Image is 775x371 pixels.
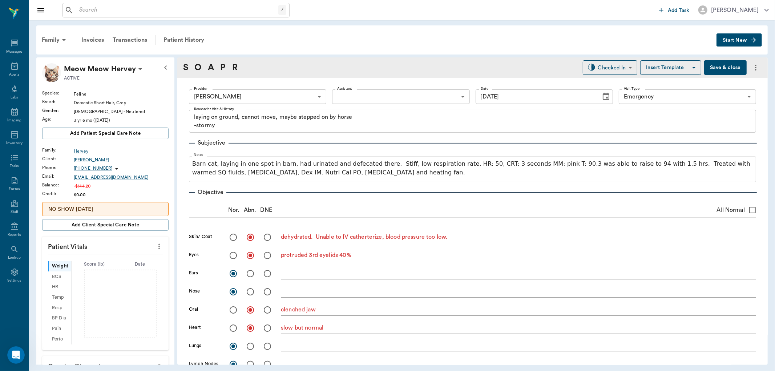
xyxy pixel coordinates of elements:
[194,86,207,91] label: Provider
[189,270,198,276] label: Ears
[7,346,25,364] iframe: Intercom live chat
[7,118,21,123] div: Imaging
[74,91,169,97] div: Feline
[598,64,626,72] div: Checked In
[48,323,71,334] div: Pain
[42,63,61,82] img: Profile Image
[10,164,19,169] div: Tasks
[48,271,71,282] div: BCS
[8,255,21,261] div: Lookup
[189,288,200,294] label: Nose
[717,33,762,47] button: Start New
[189,324,201,331] label: Heart
[260,206,272,214] p: DNE
[656,3,693,17] button: Add Task
[476,89,596,104] input: MM/DD/YYYY
[481,86,488,91] label: Date
[48,292,71,303] div: Temp
[337,86,352,91] label: Assistant
[208,61,214,74] a: A
[194,113,751,130] textarea: laying on ground, cannot move, maybe stepped on by horse -stormy
[7,278,22,283] div: Settings
[48,205,162,213] p: NO SHOW [DATE]
[192,160,753,177] p: Barn cat, laying in one spot in barn, had urinated and defecated there. Stiff, low respiration ra...
[693,3,775,17] button: [PERSON_NAME]
[750,61,762,74] button: more
[189,233,212,240] label: Skin/ Coat
[194,106,234,112] label: Reason for Visit & History
[48,261,71,271] div: Weight
[640,60,701,75] button: Insert Template
[189,306,198,312] label: Oral
[70,129,141,137] span: Add patient Special Care Note
[74,117,169,124] div: 3 yr 6 mo ([DATE])
[704,60,747,75] button: Save & close
[74,157,169,163] a: [PERSON_NAME]
[220,61,226,74] a: P
[74,100,169,106] div: Domestic Short Hair, Grey
[42,164,74,171] div: Phone :
[183,61,188,74] a: S
[74,183,169,189] div: -$144.20
[6,141,23,146] div: Inventory
[48,303,71,313] div: Resp
[619,89,756,104] div: Emergency
[278,5,286,15] div: /
[42,116,74,122] div: Age :
[64,75,80,81] p: ACTIVE
[108,31,152,49] a: Transactions
[64,63,136,75] p: Meow Meow Hervey
[72,221,140,229] span: Add client Special Care Note
[194,153,203,158] label: Notes
[189,360,218,367] label: Lymph Nodes
[42,237,169,255] p: Patient Vitals
[244,206,256,214] p: Abn.
[195,188,226,197] p: Objective
[189,251,199,258] label: Eyes
[228,206,239,214] p: Nor.
[9,72,19,77] div: Appts
[194,61,201,74] a: O
[48,282,71,293] div: HR
[74,165,112,172] p: [PHONE_NUMBER]
[11,95,18,100] div: Labs
[42,107,74,114] div: Gender :
[232,61,238,74] a: R
[9,186,20,192] div: Forms
[74,191,169,198] div: $0.00
[42,90,74,96] div: Species :
[189,89,326,104] div: [PERSON_NAME]
[74,174,169,181] a: [EMAIL_ADDRESS][DOMAIN_NAME]
[72,261,117,268] div: Score ( lb )
[189,342,202,349] label: Lungs
[42,190,74,197] div: Credit :
[6,49,23,55] div: Messages
[42,98,74,105] div: Breed :
[117,261,163,268] div: Date
[76,5,278,15] input: Search
[42,182,74,188] div: Balance :
[74,108,169,115] div: [DEMOGRAPHIC_DATA] - Neutered
[281,233,756,241] textarea: dehydrated. Unable to IV catherterize, blood pressure too low.
[711,6,759,15] div: [PERSON_NAME]
[159,31,209,49] a: Patient History
[77,31,108,49] a: Invoices
[624,86,640,91] label: Visit Type
[153,240,165,253] button: more
[8,232,21,238] div: Reports
[281,306,756,314] textarea: clenched jaw
[717,206,745,214] span: All Normal
[33,3,48,17] button: Close drawer
[599,89,613,104] button: Choose date, selected date is Aug 12, 2025
[281,251,756,259] textarea: protruded 3rd eyelids 40%
[74,148,169,154] a: Hervey
[37,31,73,49] div: Family
[42,173,74,180] div: Email :
[42,219,169,231] button: Add client Special Care Note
